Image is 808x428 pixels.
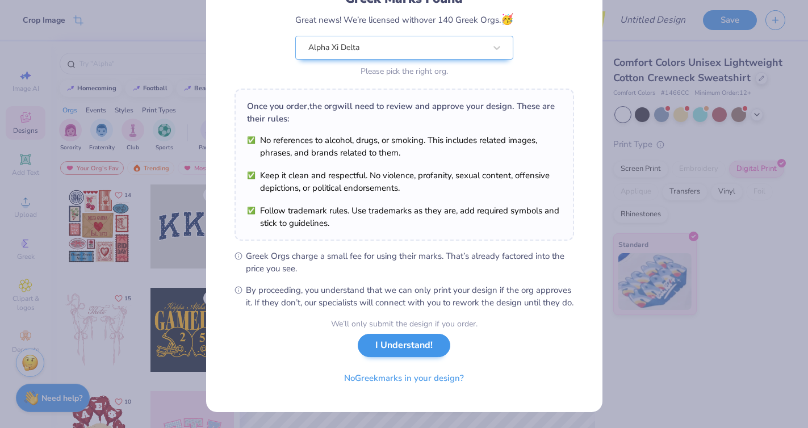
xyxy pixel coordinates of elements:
span: 🥳 [501,12,513,26]
li: Follow trademark rules. Use trademarks as they are, add required symbols and stick to guidelines. [247,204,562,229]
span: By proceeding, you understand that we can only print your design if the org approves it. If they ... [246,284,574,309]
li: Keep it clean and respectful. No violence, profanity, sexual content, offensive depictions, or po... [247,169,562,194]
button: NoGreekmarks in your design? [334,367,474,390]
button: I Understand! [358,334,450,357]
div: Great news! We’re licensed with over 140 Greek Orgs. [295,12,513,27]
span: Greek Orgs charge a small fee for using their marks. That’s already factored into the price you see. [246,250,574,275]
div: Once you order, the org will need to review and approve your design. These are their rules: [247,100,562,125]
div: Please pick the right org. [295,65,513,77]
div: We’ll only submit the design if you order. [331,318,478,330]
li: No references to alcohol, drugs, or smoking. This includes related images, phrases, and brands re... [247,134,562,159]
